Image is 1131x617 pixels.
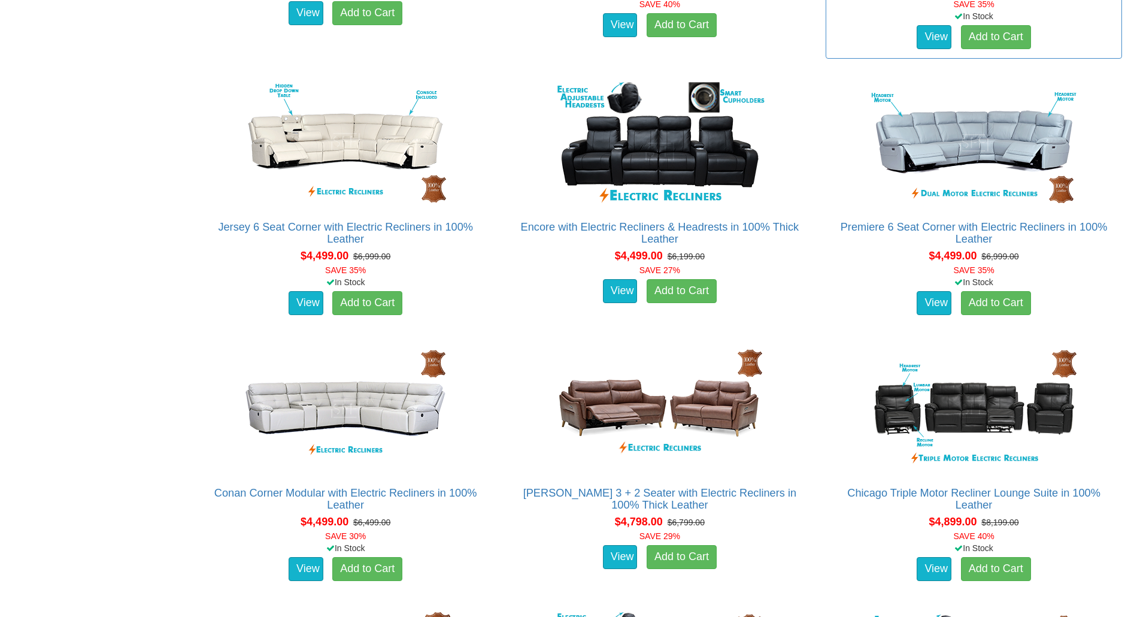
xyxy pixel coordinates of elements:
del: $6,799.00 [668,518,705,527]
img: Jersey 6 Seat Corner with Electric Recliners in 100% Leather [238,77,453,209]
span: $4,499.00 [929,250,977,262]
div: In Stock [823,276,1124,288]
font: SAVE 30% [325,531,366,541]
img: Leon 3 + 2 Seater with Electric Recliners in 100% Thick Leather [552,343,768,475]
a: Conan Corner Modular with Electric Recliners in 100% Leather [214,487,477,511]
a: [PERSON_NAME] 3 + 2 Seater with Electric Recliners in 100% Thick Leather [523,487,796,511]
span: $4,499.00 [301,250,348,262]
a: Add to Cart [961,291,1031,315]
a: View [917,557,951,581]
a: Add to Cart [961,557,1031,581]
a: View [917,291,951,315]
span: $4,798.00 [615,516,663,528]
a: Add to Cart [647,545,717,569]
a: Chicago Triple Motor Recliner Lounge Suite in 100% Leather [847,487,1100,511]
div: In Stock [195,542,496,554]
img: Premiere 6 Seat Corner with Electric Recliners in 100% Leather [866,77,1082,209]
span: $4,899.00 [929,516,977,528]
a: View [289,291,323,315]
a: Add to Cart [961,25,1031,49]
a: Premiere 6 Seat Corner with Electric Recliners in 100% Leather [841,221,1108,245]
a: View [603,279,638,303]
div: In Stock [195,276,496,288]
a: Jersey 6 Seat Corner with Electric Recliners in 100% Leather [218,221,473,245]
del: $6,999.00 [353,252,390,261]
a: Encore with Electric Recliners & Headrests in 100% Thick Leather [521,221,799,245]
a: Add to Cart [647,13,717,37]
a: Add to Cart [332,557,402,581]
a: View [603,13,638,37]
font: SAVE 27% [639,265,680,275]
div: In Stock [823,10,1124,22]
span: $4,499.00 [615,250,663,262]
del: $6,199.00 [668,252,705,261]
span: $4,499.00 [301,516,348,528]
a: Add to Cart [647,279,717,303]
img: Chicago Triple Motor Recliner Lounge Suite in 100% Leather [866,343,1082,475]
del: $6,999.00 [981,252,1018,261]
del: $6,499.00 [353,518,390,527]
font: SAVE 29% [639,531,680,541]
a: Add to Cart [332,1,402,25]
a: Add to Cart [332,291,402,315]
font: SAVE 35% [325,265,366,275]
font: SAVE 40% [953,531,994,541]
a: View [289,557,323,581]
img: Conan Corner Modular with Electric Recliners in 100% Leather [238,343,453,475]
del: $8,199.00 [981,518,1018,527]
img: Encore with Electric Recliners & Headrests in 100% Thick Leather [552,77,768,209]
a: View [603,545,638,569]
a: View [289,1,323,25]
font: SAVE 35% [953,265,994,275]
div: In Stock [823,542,1124,554]
a: View [917,25,951,49]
